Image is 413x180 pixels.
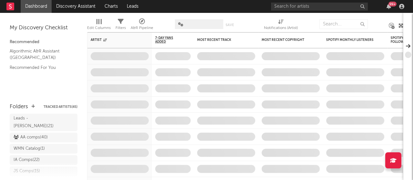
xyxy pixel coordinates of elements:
[388,2,397,6] div: 99 +
[10,144,77,154] a: WMN Catalog(1)
[10,24,77,32] div: My Discovery Checklist
[14,115,59,130] div: Leads - [PERSON_NAME] ( 21 )
[387,4,391,9] button: 99+
[264,24,298,32] div: Notifications (Artist)
[326,38,375,42] div: Spotify Monthly Listeners
[10,166,77,176] a: JS Comps(15)
[10,114,77,131] a: Leads - [PERSON_NAME](21)
[116,24,126,32] div: Filters
[155,36,181,44] span: 7-Day Fans Added
[10,133,77,142] a: AA comps(40)
[44,105,77,109] button: Tracked Artists(45)
[131,16,153,35] div: A&R Pipeline
[14,167,40,175] div: JS Comps ( 15 )
[14,156,40,164] div: IA Comps ( 22 )
[10,38,77,46] div: Recommended
[264,16,298,35] div: Notifications (Artist)
[14,145,45,153] div: WMN Catalog ( 1 )
[87,24,111,32] div: Edit Columns
[10,155,77,165] a: IA Comps(22)
[262,38,310,42] div: Most Recent Copyright
[14,134,48,141] div: AA comps ( 40 )
[116,16,126,35] div: Filters
[87,16,111,35] div: Edit Columns
[10,48,71,61] a: Algorithmic A&R Assistant ([GEOGRAPHIC_DATA])
[226,23,234,27] button: Save
[319,19,368,29] input: Search...
[10,64,71,71] a: Recommended For You
[131,24,153,32] div: A&R Pipeline
[10,103,28,111] div: Folders
[197,38,246,42] div: Most Recent Track
[271,3,368,11] input: Search for artists
[91,38,139,42] div: Artist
